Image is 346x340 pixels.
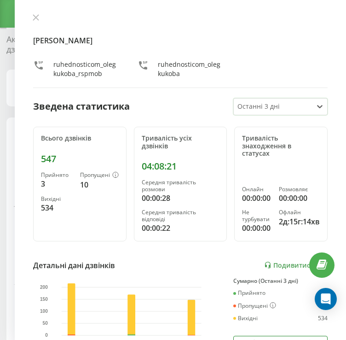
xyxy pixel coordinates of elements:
text: 200 [40,285,48,290]
text: 100 [40,309,48,314]
a: Подивитись звіт [264,261,328,269]
div: Пропущені [233,302,276,310]
div: 3 [41,178,73,189]
div: Онлайн [242,186,271,193]
text: 0 [45,333,48,338]
div: Розмовляє [279,186,320,193]
div: ruhednosticom_olegkukoba [158,60,224,78]
div: Open Intercom Messenger [315,288,337,310]
div: 00:00:00 [279,193,320,204]
div: Середня тривалість розмови [142,179,219,193]
div: Детальні дані дзвінків [33,260,115,271]
text: 150 [40,297,48,302]
div: 534 [318,315,328,322]
div: 10 [80,179,119,190]
div: 04:08:21 [142,161,219,172]
div: Пропущені [80,172,119,179]
div: 00:00:00 [242,223,271,234]
div: 547 [41,153,119,164]
div: Тривалість усіх дзвінків [142,135,219,150]
h4: [PERSON_NAME] [33,35,328,46]
div: Прийнято [233,290,265,296]
div: 534 [41,202,73,213]
div: ruhednosticom_olegkukoba_rspmob [53,60,119,78]
div: Вихідні [233,315,258,322]
div: Активні дзвінки [6,35,57,59]
div: 00:00:22 [142,223,219,234]
div: 2д:15г:14хв [279,216,320,227]
div: Сумарно (Останні 3 дні) [233,278,328,284]
div: 00:00:00 [242,193,271,204]
div: Офлайн [279,209,320,216]
div: Вихідні [41,196,73,202]
div: Середня тривалість відповіді [142,209,219,223]
text: 50 [43,321,48,326]
div: Зведена статистика [33,100,130,113]
div: Прийнято [41,172,73,178]
div: Не турбувати [242,209,271,223]
div: Тривалість знаходження в статусах [242,135,320,158]
div: Всього дзвінків [41,135,119,142]
div: 00:00:28 [142,193,219,204]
